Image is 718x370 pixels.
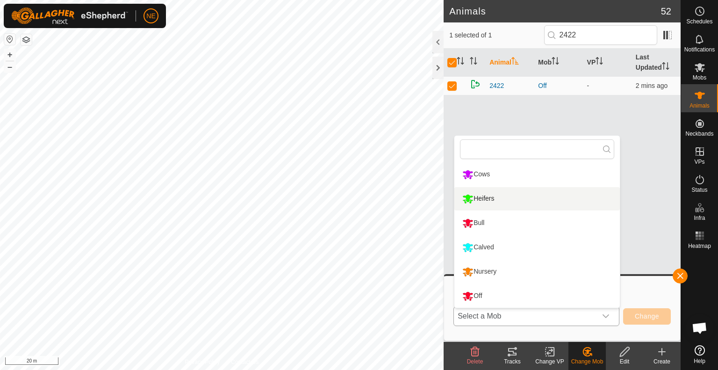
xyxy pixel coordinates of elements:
span: Mobs [693,75,706,80]
span: Delete [467,358,483,365]
span: Infra [694,215,705,221]
div: Change VP [531,357,568,366]
a: Help [681,341,718,368]
span: Status [691,187,707,193]
a: Contact Us [231,358,258,366]
button: – [4,61,15,73]
button: Change [623,308,671,325]
th: Last Updated [632,49,681,77]
div: dropdown trigger [596,307,615,326]
span: Change [635,312,659,320]
div: Bull [460,215,487,231]
h2: Animals [449,6,661,17]
span: Schedules [686,19,712,24]
button: Reset Map [4,34,15,45]
li: Cows [454,163,620,186]
img: returning on [470,79,481,90]
li: Off [454,284,620,308]
span: 9 Sept 2025, 5:11 pm [636,82,668,89]
li: Calved [454,236,620,259]
p-sorticon: Activate to sort [457,58,464,66]
div: Tracks [494,357,531,366]
span: Animals [689,103,710,109]
span: NE [146,11,155,21]
button: + [4,49,15,60]
div: Edit [606,357,643,366]
div: Open chat [686,314,714,342]
span: 1 selected of 1 [449,30,544,40]
th: VP [583,49,632,77]
app-display-virtual-paddock-transition: - [587,82,589,89]
span: Notifications [684,47,715,52]
ul: Option List [454,163,620,308]
th: Mob [534,49,583,77]
p-sorticon: Activate to sort [511,58,519,66]
div: Calved [460,239,496,255]
span: Heatmap [688,243,711,249]
button: Map Layers [21,34,32,45]
div: Heifers [460,191,496,207]
span: 52 [661,4,671,18]
li: Nursery [454,260,620,283]
p-sorticon: Activate to sort [596,58,603,66]
div: Nursery [460,264,499,280]
p-sorticon: Activate to sort [470,58,477,66]
span: Neckbands [685,131,713,137]
div: Cows [460,167,492,182]
th: Animal [486,49,534,77]
input: Search (S) [544,25,657,45]
span: Help [694,358,705,364]
div: Off [538,81,579,91]
span: Select a Mob [454,307,596,326]
div: Off [460,288,484,304]
span: VPs [694,159,704,165]
div: Change Mob [568,357,606,366]
a: Privacy Policy [185,358,220,366]
li: Bull [454,211,620,235]
img: Gallagher Logo [11,7,128,24]
li: Heifers [454,187,620,210]
div: Create [643,357,681,366]
span: 2422 [489,81,504,91]
p-sorticon: Activate to sort [552,58,559,66]
p-sorticon: Activate to sort [662,64,669,71]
